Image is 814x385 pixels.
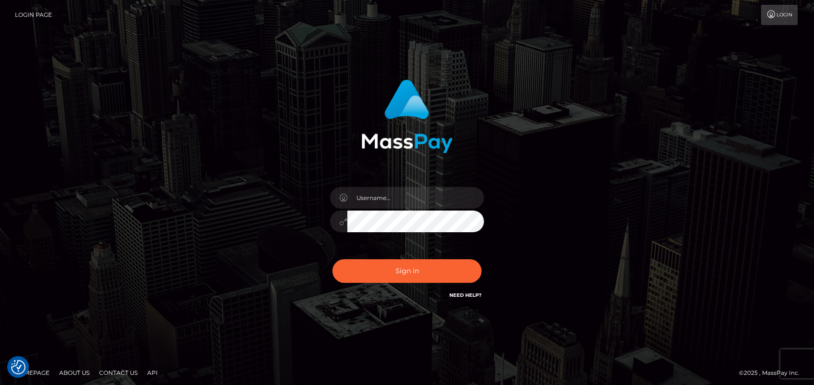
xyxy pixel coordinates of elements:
[761,5,798,25] a: Login
[11,360,25,374] button: Consent Preferences
[11,360,25,374] img: Revisit consent button
[739,368,807,378] div: © 2025 , MassPay Inc.
[15,5,52,25] a: Login Page
[95,365,141,380] a: Contact Us
[143,365,162,380] a: API
[347,187,484,209] input: Username...
[55,365,93,380] a: About Us
[11,365,53,380] a: Homepage
[449,292,482,298] a: Need Help?
[361,80,453,153] img: MassPay Login
[332,259,482,283] button: Sign in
